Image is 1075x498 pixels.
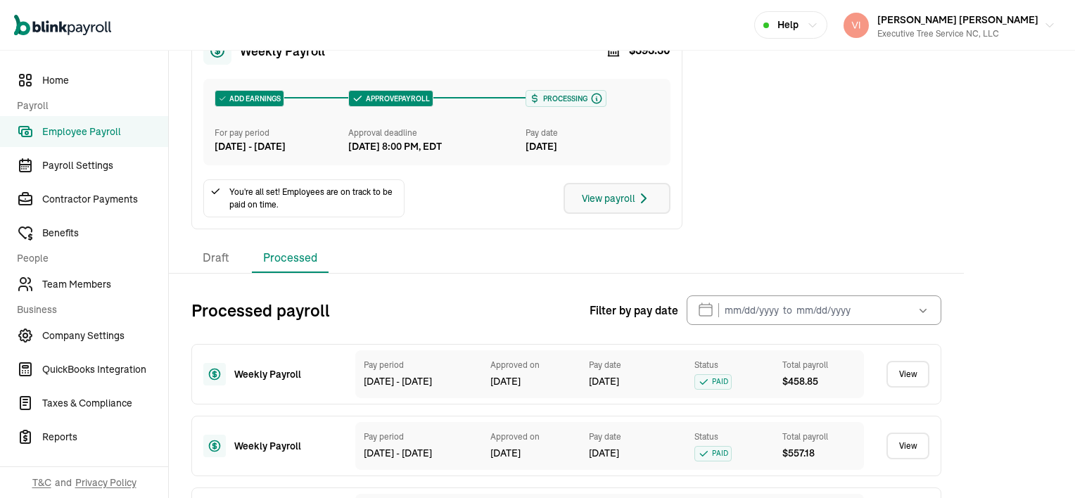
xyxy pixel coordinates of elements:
[490,359,575,371] div: Approved on
[782,430,856,443] div: Total payroll
[777,18,799,32] span: Help
[877,27,1038,40] div: Executive Tree Service NC, LLC
[191,299,590,321] h2: Processed payroll
[215,139,348,154] div: [DATE] - [DATE]
[364,446,476,461] div: [DATE] - [DATE]
[42,396,168,411] span: Taxes & Compliance
[17,98,160,113] span: Payroll
[589,446,680,461] div: [DATE]
[364,359,476,371] div: Pay period
[42,362,168,377] span: QuickBooks Integration
[348,139,442,154] div: [DATE] 8:00 PM, EDT
[42,226,168,241] span: Benefits
[363,94,430,104] span: APPROVE PAYROLL
[694,446,732,461] span: PAID
[75,475,136,490] span: Privacy Policy
[364,374,476,389] div: [DATE] - [DATE]
[886,361,929,388] a: View
[17,302,160,317] span: Business
[348,127,521,139] div: Approval deadline
[694,374,732,390] span: PAID
[782,374,818,389] span: $ 458.85
[215,91,284,106] div: ADD EARNINGS
[234,439,333,454] div: Weekly Payroll
[582,190,652,207] div: View payroll
[590,302,678,319] span: Filter by pay date
[526,139,659,154] div: [DATE]
[1005,430,1075,498] iframe: Chat Widget
[17,251,160,266] span: People
[42,430,168,445] span: Reports
[589,374,680,389] div: [DATE]
[215,127,348,139] div: For pay period
[687,295,941,325] input: mm/dd/yyyy to mm/dd/yyyy
[42,277,168,292] span: Team Members
[32,475,51,490] span: T&C
[252,243,329,273] li: Processed
[42,124,168,139] span: Employee Payroll
[754,11,827,39] button: Help
[364,430,476,443] div: Pay period
[694,430,768,443] div: Status
[240,41,325,60] span: Weekly Payroll
[42,158,168,173] span: Payroll Settings
[540,94,587,104] span: Processing
[42,73,168,88] span: Home
[14,5,111,46] nav: Global
[42,328,168,343] span: Company Settings
[564,183,670,214] button: View payroll
[782,359,856,371] div: Total payroll
[490,430,575,443] div: Approved on
[191,243,241,273] li: Draft
[694,359,768,371] div: Status
[886,433,929,459] a: View
[229,186,398,211] span: You're all set! Employees are on track to be paid on time.
[490,374,575,389] div: [DATE]
[234,367,333,382] div: Weekly Payroll
[589,430,680,443] div: Pay date
[589,359,680,371] div: Pay date
[42,192,168,207] span: Contractor Payments
[782,446,815,461] span: $ 557.18
[877,13,1038,26] span: [PERSON_NAME] [PERSON_NAME]
[838,8,1061,43] button: [PERSON_NAME] [PERSON_NAME]Executive Tree Service NC, LLC
[490,446,575,461] div: [DATE]
[526,127,659,139] div: Pay date
[629,42,670,59] span: $ 393.30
